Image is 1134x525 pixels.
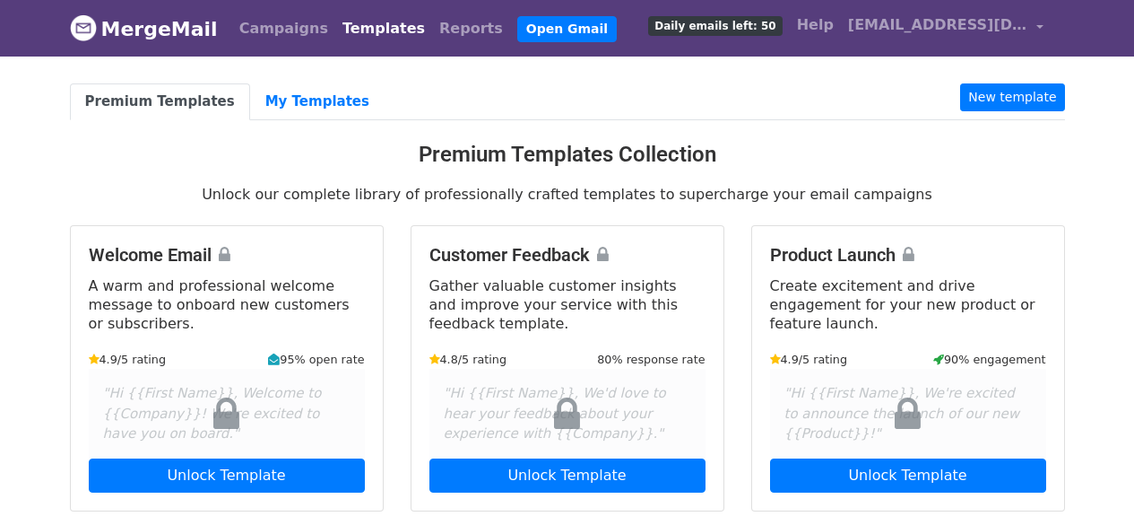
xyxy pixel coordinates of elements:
p: A warm and professional welcome message to onboard new customers or subscribers. [89,276,365,333]
h4: Customer Feedback [429,244,706,266]
a: Reports [432,11,510,47]
p: Unlock our complete library of professionally crafted templates to supercharge your email campaigns [70,185,1065,204]
small: 90% engagement [933,351,1046,368]
a: Unlock Template [770,459,1046,493]
a: New template [960,83,1064,111]
a: Templates [335,11,432,47]
small: 4.8/5 rating [429,351,507,368]
a: [EMAIL_ADDRESS][DOMAIN_NAME] [841,7,1051,49]
a: My Templates [250,83,385,120]
span: Daily emails left: 50 [648,16,782,36]
a: Unlock Template [89,459,365,493]
a: Daily emails left: 50 [641,7,789,43]
span: [EMAIL_ADDRESS][DOMAIN_NAME] [848,14,1027,36]
a: Open Gmail [517,16,617,42]
small: 80% response rate [597,351,705,368]
a: Premium Templates [70,83,250,120]
h4: Product Launch [770,244,1046,266]
h3: Premium Templates Collection [70,142,1065,168]
h4: Welcome Email [89,244,365,266]
p: Gather valuable customer insights and improve your service with this feedback template. [429,276,706,333]
a: Unlock Template [429,459,706,493]
small: 4.9/5 rating [770,351,848,368]
a: Help [790,7,841,43]
small: 4.9/5 rating [89,351,167,368]
div: "Hi {{First Name}}, We'd love to hear your feedback about your experience with {{Company}}." [429,369,706,459]
p: Create excitement and drive engagement for your new product or feature launch. [770,276,1046,333]
img: MergeMail logo [70,14,97,41]
a: Campaigns [232,11,335,47]
div: "Hi {{First Name}}, We're excited to announce the launch of our new {{Product}}!" [770,369,1046,459]
div: "Hi {{First Name}}, Welcome to {{Company}}! We're excited to have you on board." [89,369,365,459]
small: 95% open rate [268,351,364,368]
a: MergeMail [70,10,218,48]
